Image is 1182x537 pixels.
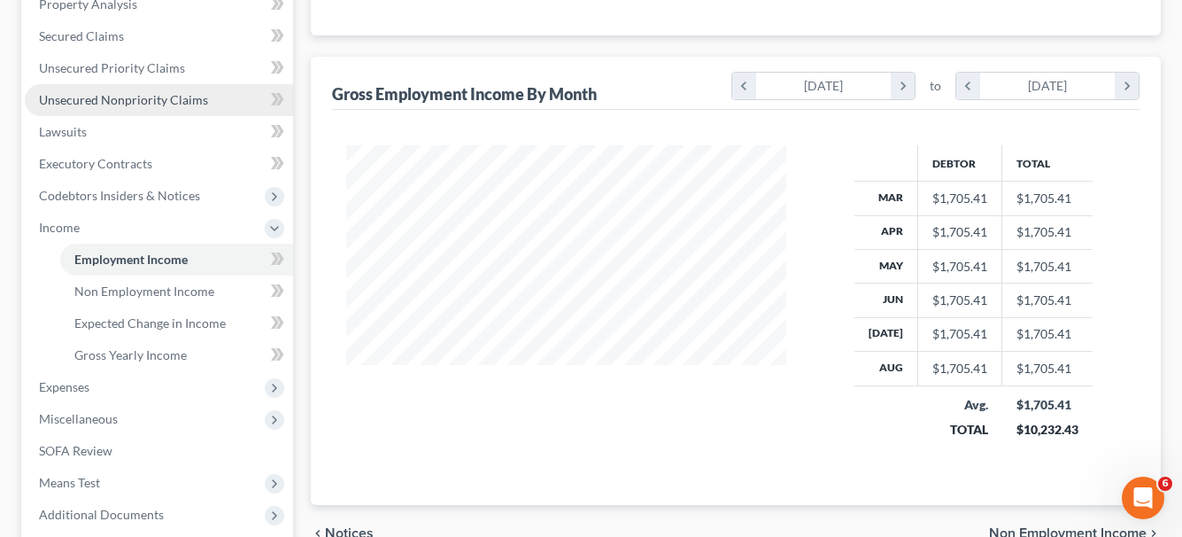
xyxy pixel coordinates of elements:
th: May [854,249,918,283]
span: 6 [1158,477,1172,491]
span: Executory Contracts [39,156,152,171]
th: Jun [854,284,918,317]
span: Employment Income [74,252,188,267]
div: [DATE] [756,73,892,99]
a: Unsecured Priority Claims [25,52,293,84]
i: chevron_left [732,73,756,99]
i: chevron_right [1115,73,1139,99]
span: Means Test [39,475,100,490]
div: Gross Employment Income By Month [332,83,597,105]
span: Lawsuits [39,124,87,139]
span: Additional Documents [39,507,164,522]
i: chevron_right [891,73,915,99]
div: $1,705.41 [932,360,987,377]
div: $1,705.41 [1016,396,1078,414]
td: $1,705.41 [1002,284,1093,317]
span: Unsecured Nonpriority Claims [39,92,208,107]
th: [DATE] [854,317,918,351]
iframe: Intercom live chat [1122,477,1164,519]
a: Employment Income [60,244,293,276]
td: $1,705.41 [1002,215,1093,249]
span: Unsecured Priority Claims [39,60,185,75]
a: Expected Change in Income [60,307,293,339]
a: Secured Claims [25,20,293,52]
a: Lawsuits [25,116,293,148]
div: $1,705.41 [932,223,987,241]
span: Expected Change in Income [74,315,226,331]
div: $1,705.41 [932,292,987,309]
span: Non Employment Income [74,284,214,299]
a: Unsecured Nonpriority Claims [25,84,293,116]
td: $1,705.41 [1002,317,1093,351]
div: $1,705.41 [932,325,987,343]
span: Codebtors Insiders & Notices [39,188,200,203]
span: Income [39,220,80,235]
span: Miscellaneous [39,411,118,426]
th: Mar [854,182,918,215]
span: Secured Claims [39,28,124,43]
a: SOFA Review [25,435,293,467]
div: [DATE] [980,73,1116,99]
div: $1,705.41 [932,190,987,207]
span: SOFA Review [39,443,112,458]
a: Gross Yearly Income [60,339,293,371]
span: to [930,77,941,95]
span: Gross Yearly Income [74,347,187,362]
a: Executory Contracts [25,148,293,180]
i: chevron_left [956,73,980,99]
div: $1,705.41 [932,258,987,276]
div: $10,232.43 [1016,421,1078,439]
th: Debtor [918,145,1002,181]
th: Total [1002,145,1093,181]
td: $1,705.41 [1002,352,1093,385]
td: $1,705.41 [1002,182,1093,215]
a: Non Employment Income [60,276,293,307]
div: Avg. [932,396,988,414]
div: TOTAL [932,421,988,439]
td: $1,705.41 [1002,249,1093,283]
th: Aug [854,352,918,385]
th: Apr [854,215,918,249]
span: Expenses [39,379,89,394]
